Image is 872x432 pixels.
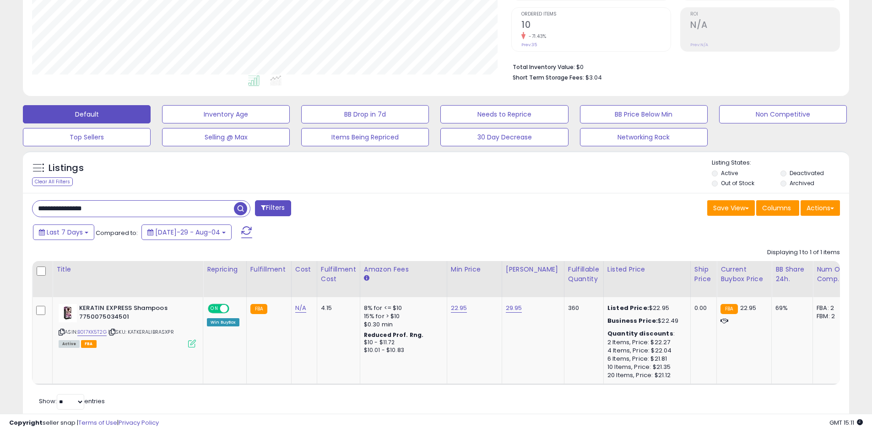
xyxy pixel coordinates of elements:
[568,265,600,284] div: Fulfillable Quantity
[817,312,847,320] div: FBM: 2
[364,265,443,274] div: Amazon Fees
[817,304,847,312] div: FBA: 2
[321,304,353,312] div: 4.15
[78,418,117,427] a: Terms of Use
[364,274,369,283] small: Amazon Fees.
[720,304,737,314] small: FBA
[720,265,768,284] div: Current Buybox Price
[162,105,290,123] button: Inventory Age
[59,304,77,322] img: 41MFV+1VOEL._SL40_.jpg
[607,347,683,355] div: 4 Items, Price: $22.04
[607,317,683,325] div: $22.49
[33,224,94,240] button: Last 7 Days
[762,203,791,213] span: Columns
[506,304,522,313] a: 29.95
[694,304,710,312] div: 0.00
[719,105,847,123] button: Non Competitive
[440,105,568,123] button: Needs to Reprice
[440,128,568,146] button: 30 Day Decrease
[207,318,239,326] div: Win BuyBox
[690,42,708,48] small: Prev: N/A
[607,316,658,325] b: Business Price:
[141,224,232,240] button: [DATE]-29 - Aug-04
[39,397,105,405] span: Show: entries
[607,363,683,371] div: 10 Items, Price: $21.35
[162,128,290,146] button: Selling @ Max
[521,12,671,17] span: Ordered Items
[155,228,220,237] span: [DATE]-29 - Aug-04
[23,128,151,146] button: Top Sellers
[775,304,806,312] div: 69%
[81,340,97,348] span: FBA
[607,371,683,379] div: 20 Items, Price: $21.12
[451,265,498,274] div: Min Price
[321,265,356,284] div: Fulfillment Cost
[513,63,575,71] b: Total Inventory Value:
[756,200,799,216] button: Columns
[506,265,560,274] div: [PERSON_NAME]
[364,347,440,354] div: $10.01 - $10.83
[96,229,138,237] span: Compared to:
[119,418,159,427] a: Privacy Policy
[77,328,107,336] a: B017KK5T2G
[707,200,755,216] button: Save View
[568,304,596,312] div: 360
[255,200,291,216] button: Filters
[47,228,83,237] span: Last 7 Days
[209,305,220,313] span: ON
[228,305,243,313] span: OFF
[829,418,863,427] span: 2025-08-12 15:11 GMT
[521,42,537,48] small: Prev: 35
[690,12,840,17] span: ROI
[301,105,429,123] button: BB Drop in 7d
[250,304,267,314] small: FBA
[513,74,584,81] b: Short Term Storage Fees:
[108,328,174,336] span: | SKU: KATKERALIBRASXPR
[23,105,151,123] button: Default
[694,265,713,284] div: Ship Price
[9,419,159,427] div: seller snap | |
[712,159,849,167] p: Listing States:
[775,265,809,284] div: BB Share 24h.
[607,304,683,312] div: $22.95
[364,339,440,347] div: $10 - $11.72
[364,312,440,320] div: 15% for > $10
[59,340,80,348] span: All listings currently available for purchase on Amazon
[250,265,287,274] div: Fulfillment
[580,105,708,123] button: BB Price Below Min
[767,248,840,257] div: Displaying 1 to 1 of 1 items
[607,338,683,347] div: 2 Items, Price: $22.27
[607,330,683,338] div: :
[59,304,196,347] div: ASIN:
[607,329,673,338] b: Quantity discounts
[32,177,73,186] div: Clear All Filters
[364,331,424,339] b: Reduced Prof. Rng.
[585,73,602,82] span: $3.04
[364,304,440,312] div: 8% for <= $10
[56,265,199,274] div: Title
[521,20,671,32] h2: 10
[740,304,757,312] span: 22.95
[580,128,708,146] button: Networking Rack
[790,179,814,187] label: Archived
[295,265,313,274] div: Cost
[513,61,833,72] li: $0
[9,418,43,427] strong: Copyright
[690,20,840,32] h2: N/A
[79,304,190,323] b: KERATIN EXPRESS Shampoos 7750075034501
[607,265,687,274] div: Listed Price
[801,200,840,216] button: Actions
[207,265,243,274] div: Repricing
[817,265,850,284] div: Num of Comp.
[607,304,649,312] b: Listed Price:
[295,304,306,313] a: N/A
[49,162,84,175] h5: Listings
[301,128,429,146] button: Items Being Repriced
[721,169,738,177] label: Active
[451,304,467,313] a: 22.95
[364,320,440,329] div: $0.30 min
[525,33,547,40] small: -71.43%
[790,169,824,177] label: Deactivated
[721,179,754,187] label: Out of Stock
[607,355,683,363] div: 6 Items, Price: $21.81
